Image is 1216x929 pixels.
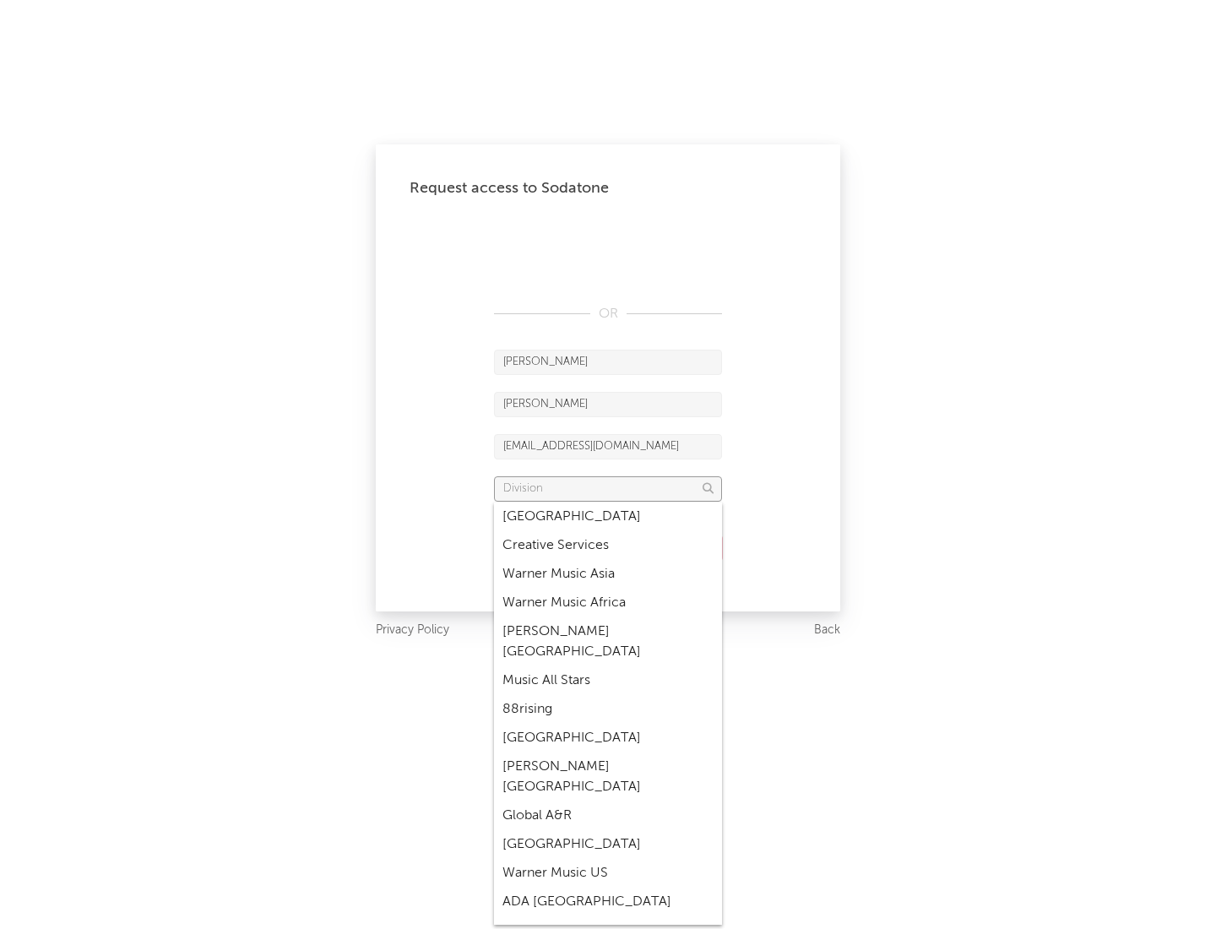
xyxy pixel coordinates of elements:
[494,752,722,801] div: [PERSON_NAME] [GEOGRAPHIC_DATA]
[494,304,722,324] div: OR
[494,666,722,695] div: Music All Stars
[494,830,722,859] div: [GEOGRAPHIC_DATA]
[494,859,722,888] div: Warner Music US
[494,350,722,375] input: First Name
[494,801,722,830] div: Global A&R
[494,392,722,417] input: Last Name
[494,724,722,752] div: [GEOGRAPHIC_DATA]
[494,888,722,916] div: ADA [GEOGRAPHIC_DATA]
[494,503,722,531] div: [GEOGRAPHIC_DATA]
[814,620,840,641] a: Back
[494,695,722,724] div: 88rising
[494,531,722,560] div: Creative Services
[494,476,722,502] input: Division
[494,434,722,459] input: Email
[494,617,722,666] div: [PERSON_NAME] [GEOGRAPHIC_DATA]
[410,178,806,198] div: Request access to Sodatone
[494,560,722,589] div: Warner Music Asia
[376,620,449,641] a: Privacy Policy
[494,589,722,617] div: Warner Music Africa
